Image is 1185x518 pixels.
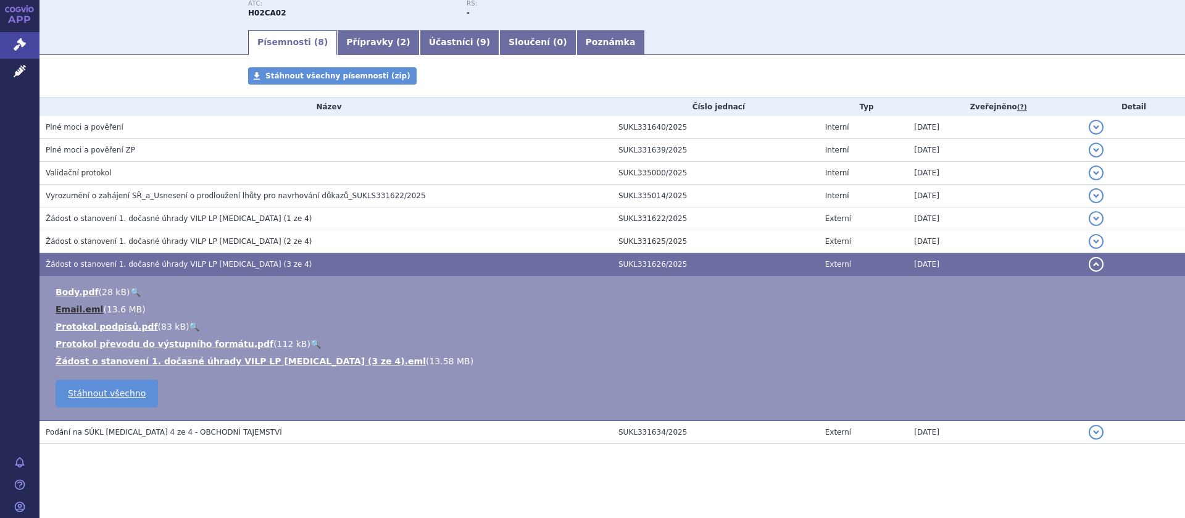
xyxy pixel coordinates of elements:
button: detail [1089,257,1104,272]
a: Stáhnout všechny písemnosti (zip) [248,67,417,85]
a: Protokol podpisů.pdf [56,322,158,332]
th: Název [39,98,612,116]
th: Typ [819,98,908,116]
span: Plné moci a pověření [46,123,123,132]
td: SUKL331634/2025 [612,420,819,444]
button: detail [1089,120,1104,135]
span: Žádost o stanovení 1. dočasné úhrady VILP LP Isturisa (2 ze 4) [46,237,312,246]
td: [DATE] [908,420,1083,444]
strong: - [467,9,470,17]
span: 112 kB [277,339,307,349]
li: ( ) [56,338,1173,350]
span: Žádost o stanovení 1. dočasné úhrady VILP LP Isturisa (1 ze 4) [46,214,312,223]
span: Interní [825,191,849,200]
th: Detail [1083,98,1185,116]
td: SUKL331626/2025 [612,253,819,276]
button: detail [1089,425,1104,440]
span: Externí [825,214,851,223]
th: Zveřejněno [908,98,1083,116]
td: [DATE] [908,253,1083,276]
button: detail [1089,188,1104,203]
strong: OSILODROSTAT [248,9,286,17]
span: Interní [825,146,849,154]
td: SUKL331640/2025 [612,116,819,139]
a: Účastníci (9) [420,30,499,55]
span: 9 [480,37,486,47]
span: Vyrozumění o zahájení SŘ_a_Usnesení o prodloužení lhůty pro navrhování důkazů_SUKLS331622/2025 [46,191,426,200]
li: ( ) [56,303,1173,315]
span: 2 [401,37,407,47]
a: Stáhnout všechno [56,380,158,407]
td: SUKL331622/2025 [612,207,819,230]
span: 0 [557,37,563,47]
button: detail [1089,143,1104,157]
span: Stáhnout všechny písemnosti (zip) [265,72,410,80]
a: Sloučení (0) [499,30,576,55]
li: ( ) [56,355,1173,367]
span: 13.58 MB [429,356,470,366]
td: SUKL331625/2025 [612,230,819,253]
span: Žádost o stanovení 1. dočasné úhrady VILP LP Isturisa (3 ze 4) [46,260,312,269]
span: Plné moci a pověření ZP [46,146,135,154]
li: ( ) [56,286,1173,298]
span: Externí [825,237,851,246]
td: [DATE] [908,230,1083,253]
span: Validační protokol [46,169,112,177]
td: [DATE] [908,116,1083,139]
td: [DATE] [908,162,1083,185]
a: 🔍 [310,339,321,349]
span: Podání na SÚKL Isturisa 4 ze 4 - OBCHODNÍ TAJEMSTVÍ [46,428,282,437]
li: ( ) [56,320,1173,333]
a: Žádost o stanovení 1. dočasné úhrady VILP LP [MEDICAL_DATA] (3 ze 4).eml [56,356,426,366]
td: SUKL335000/2025 [612,162,819,185]
button: detail [1089,234,1104,249]
a: 🔍 [189,322,199,332]
a: Body.pdf [56,287,99,297]
button: detail [1089,211,1104,226]
th: Číslo jednací [612,98,819,116]
a: Písemnosti (8) [248,30,337,55]
span: Interní [825,123,849,132]
span: 13.6 MB [107,304,142,314]
td: [DATE] [908,207,1083,230]
span: Interní [825,169,849,177]
a: Email.eml [56,304,103,314]
td: [DATE] [908,139,1083,162]
span: 83 kB [161,322,186,332]
span: 28 kB [102,287,127,297]
span: 8 [318,37,324,47]
td: SUKL335014/2025 [612,185,819,207]
td: SUKL331639/2025 [612,139,819,162]
a: Přípravky (2) [337,30,419,55]
a: Protokol převodu do výstupního formátu.pdf [56,339,273,349]
span: Externí [825,260,851,269]
td: [DATE] [908,185,1083,207]
button: detail [1089,165,1104,180]
span: Externí [825,428,851,437]
a: 🔍 [130,287,141,297]
a: Poznámka [576,30,645,55]
abbr: (?) [1017,103,1027,112]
